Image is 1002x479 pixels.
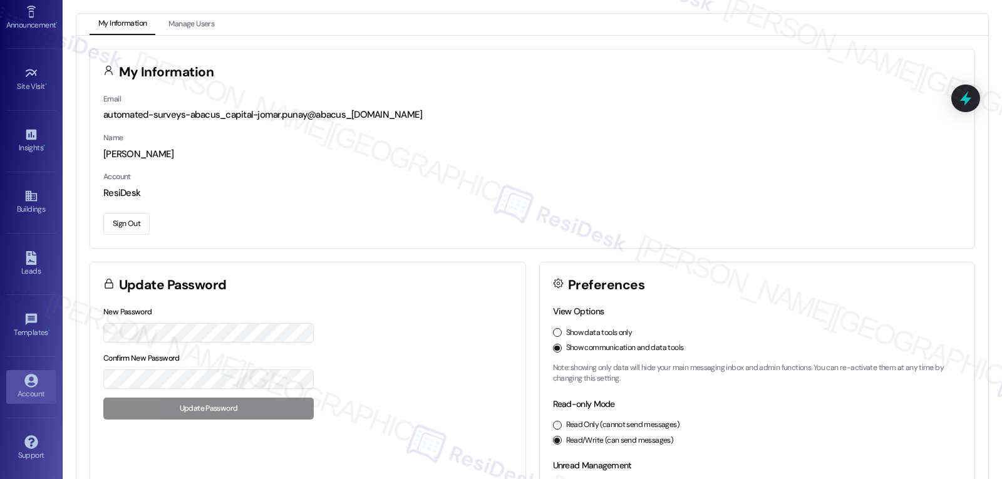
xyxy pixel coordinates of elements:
label: Email [103,94,121,104]
p: Note: showing only data will hide your main messaging inbox and admin functions. You can re-activ... [553,363,962,384]
h3: Update Password [119,279,227,292]
label: View Options [553,306,604,317]
button: Manage Users [160,14,223,35]
span: • [56,19,58,28]
div: ResiDesk [103,187,961,200]
label: Read Only (cannot send messages) [566,420,679,431]
a: Templates • [6,309,56,343]
label: Read-only Mode [553,398,615,409]
div: automated-surveys-abacus_capital-jomar.punay@abacus_[DOMAIN_NAME] [103,108,961,121]
label: Show data tools only [566,327,633,339]
label: Read/Write (can send messages) [566,435,674,446]
a: Insights • [6,124,56,158]
label: Account [103,172,131,182]
a: Site Visit • [6,63,56,96]
label: New Password [103,307,152,317]
span: • [45,80,47,89]
span: • [43,142,45,150]
a: Leads [6,247,56,281]
label: Show communication and data tools [566,343,684,354]
a: Support [6,431,56,465]
a: Account [6,370,56,404]
button: My Information [90,14,155,35]
h3: My Information [119,66,214,79]
h3: Preferences [568,279,644,292]
label: Confirm New Password [103,353,180,363]
label: Unread Management [553,460,632,471]
button: Sign Out [103,213,150,235]
div: [PERSON_NAME] [103,148,961,161]
label: Name [103,133,123,143]
a: Buildings [6,185,56,219]
span: • [48,326,50,335]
